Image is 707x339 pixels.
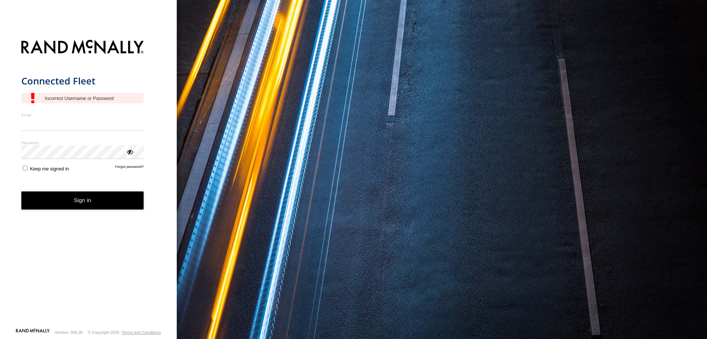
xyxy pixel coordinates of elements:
form: main [21,35,156,328]
input: Keep me signed in [23,166,28,170]
img: Rand McNally [21,38,144,57]
button: Sign in [21,191,144,210]
label: Email [21,112,144,118]
label: Password [21,140,144,145]
a: Forgot password? [115,165,144,172]
span: Keep me signed in [30,166,69,172]
h1: Connected Fleet [21,75,144,87]
a: Terms and Conditions [122,330,161,335]
div: © Copyright 2025 - [88,330,161,335]
a: Visit our Website [16,329,50,336]
div: ViewPassword [126,148,133,155]
div: Version: 306.00 [55,330,83,335]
